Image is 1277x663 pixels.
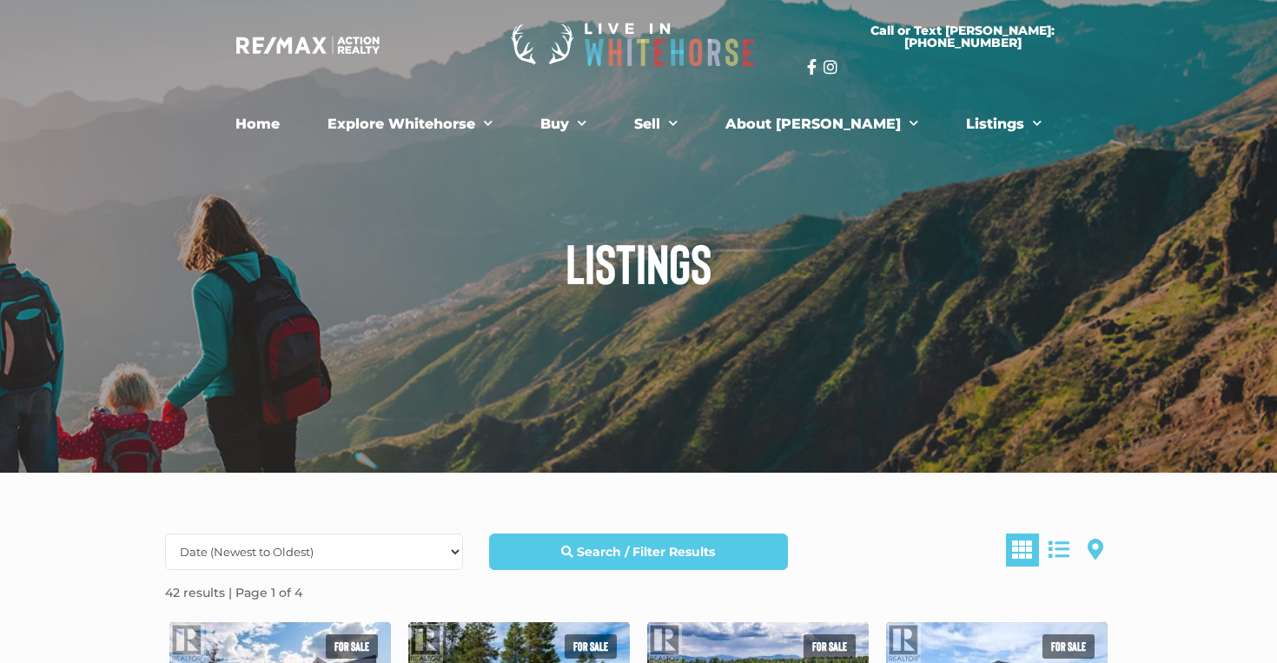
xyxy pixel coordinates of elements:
a: Buy [527,107,599,142]
a: Sell [621,107,691,142]
a: Search / Filter Results [489,534,787,570]
span: For sale [565,634,617,659]
span: For sale [804,634,856,659]
a: About [PERSON_NAME] [712,107,931,142]
a: Call or Text [PERSON_NAME]: [PHONE_NUMBER] [807,14,1118,59]
span: For sale [326,634,378,659]
h1: Listings [152,235,1125,290]
strong: Search / Filter Results [577,544,715,560]
a: Home [222,107,293,142]
span: Call or Text [PERSON_NAME]: [PHONE_NUMBER] [828,24,1097,49]
a: Explore Whitehorse [314,107,506,142]
nav: Menu [161,107,1116,142]
strong: 42 results | Page 1 of 4 [165,585,302,600]
span: For sale [1042,634,1095,659]
a: Listings [953,107,1055,142]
